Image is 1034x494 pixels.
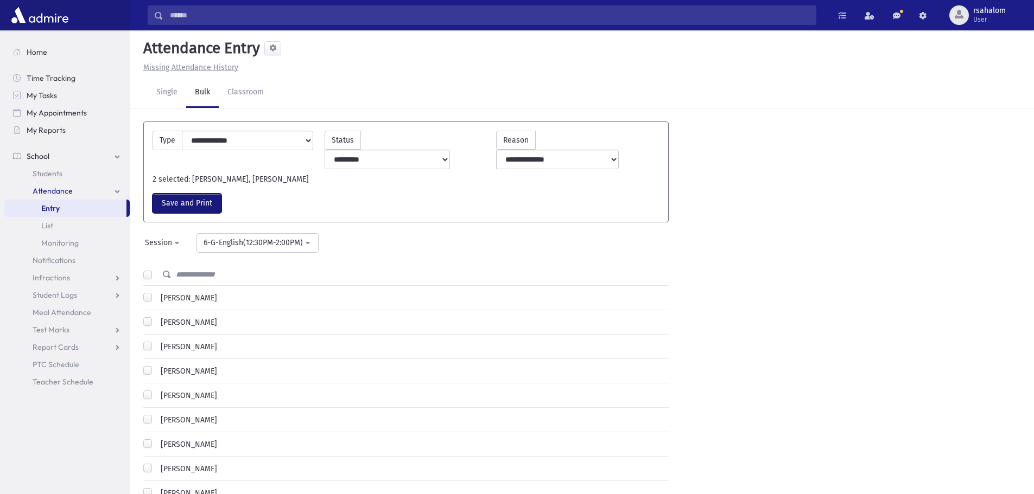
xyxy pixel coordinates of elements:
[973,7,1006,15] span: rsahalom
[33,169,62,178] span: Students
[156,463,217,474] label: [PERSON_NAME]
[33,377,93,387] span: Teacher Schedule
[147,174,665,185] div: 2 selected: [PERSON_NAME], [PERSON_NAME]
[4,147,130,165] a: School
[41,203,60,213] span: Entry
[145,237,172,248] div: Session
[27,73,75,83] span: Time Tracking
[496,131,536,150] label: Reason
[33,325,69,335] span: Test Marks
[33,360,79,369] span: PTC Schedule
[4,321,130,338] a: Test Marks
[27,108,87,118] span: My Appointments
[156,414,217,426] label: [PERSON_NAME]
[4,338,130,356] a: Report Cards
[9,4,71,26] img: AdmirePro
[4,286,130,304] a: Student Logs
[4,217,130,234] a: List
[156,390,217,401] label: [PERSON_NAME]
[138,233,188,253] button: Session
[4,356,130,373] a: PTC Schedule
[4,121,130,139] a: My Reports
[4,304,130,321] a: Meal Attendance
[153,194,221,213] button: Save and Print
[148,78,186,108] a: Single
[41,238,79,248] span: Monitoring
[4,234,130,252] a: Monitoring
[4,373,130,390] a: Teacher Schedule
[4,252,130,269] a: Notifications
[325,131,361,150] label: Status
[4,269,130,286] a: Infractions
[33,342,79,352] span: Report Cards
[33,273,70,283] span: Infractions
[27,91,57,100] span: My Tasks
[33,307,91,317] span: Meal Attendance
[196,233,319,253] button: 6-G-English(12:30PM-2:00PM)
[4,182,130,200] a: Attendance
[4,43,130,61] a: Home
[33,290,77,300] span: Student Logs
[139,63,238,72] a: Missing Attendance History
[156,341,217,352] label: [PERSON_NAME]
[4,165,130,182] a: Students
[156,317,217,328] label: [PERSON_NAME]
[163,5,816,25] input: Search
[973,15,1006,24] span: User
[33,255,75,265] span: Notifications
[143,63,238,72] u: Missing Attendance History
[204,237,303,248] div: 6-G-English(12:30PM-2:00PM)
[4,69,130,87] a: Time Tracking
[27,151,49,161] span: School
[156,439,217,450] label: [PERSON_NAME]
[139,39,260,57] h5: Attendance Entry
[27,125,66,135] span: My Reports
[153,131,182,150] label: Type
[4,104,130,121] a: My Appointments
[186,78,219,108] a: Bulk
[156,292,217,304] label: [PERSON_NAME]
[156,365,217,377] label: [PERSON_NAME]
[4,200,126,217] a: Entry
[219,78,272,108] a: Classroom
[41,221,53,230] span: List
[33,186,73,196] span: Attendance
[4,87,130,104] a: My Tasks
[27,47,47,57] span: Home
